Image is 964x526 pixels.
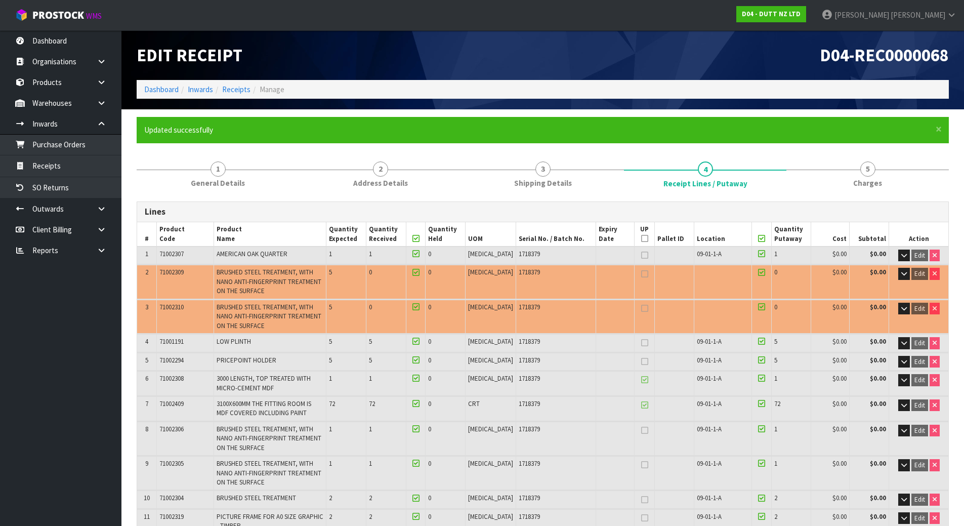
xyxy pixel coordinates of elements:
span: 72 [369,399,375,408]
th: # [137,222,156,247]
span: 1718379 [519,337,540,346]
span: Edit [914,376,925,384]
span: 1718379 [519,356,540,365]
span: Shipping Details [514,178,572,188]
span: 71002304 [159,494,184,502]
span: 5 [369,337,372,346]
span: 5 [329,268,332,276]
strong: $0.00 [870,268,886,276]
span: 5 [145,356,148,365]
th: Product Code [156,222,214,247]
th: Product Name [214,222,326,247]
span: 09-01-1-A [697,250,722,258]
span: 1 [774,250,777,258]
span: 3 [145,303,148,311]
span: 4 [698,161,713,177]
span: 71002309 [159,268,184,276]
span: 72 [774,399,780,408]
span: 10 [144,494,150,502]
span: 2 [774,512,777,521]
a: Receipts [222,85,250,94]
button: Edit [911,356,928,368]
span: 9 [145,459,148,468]
span: $0.00 [832,337,847,346]
span: 1 [369,250,372,258]
span: 5 [329,303,332,311]
span: 1 [774,425,777,433]
span: AMERICAN OAK QUARTER [217,250,287,258]
span: 3 [535,161,551,177]
th: Pallet ID [655,222,694,247]
span: 5 [774,356,777,365]
strong: $0.00 [870,337,886,346]
span: BRUSHED STEEL TREATMENT, WITH NANO ANTI-FINGERPRINT TREATMENT ON THE SURFACE [217,268,321,295]
button: Edit [911,512,928,524]
span: 71002308 [159,374,184,383]
span: 6 [145,374,148,383]
span: 1718379 [519,268,540,276]
span: 5 [774,337,777,346]
span: 2 [373,161,388,177]
span: 71002305 [159,459,184,468]
span: 71002306 [159,425,184,433]
span: 3100X600MM THE FITTING ROOM IS MDF COVERED INCLUDING PAINT [217,399,311,417]
span: 09-01-1-A [697,494,722,502]
a: Inwards [188,85,213,94]
span: 1718379 [519,399,540,408]
span: $0.00 [832,374,847,383]
span: [MEDICAL_DATA] [468,250,513,258]
span: 1718379 [519,459,540,468]
small: WMS [86,11,102,21]
span: 09-01-1-A [697,459,722,468]
th: Location [694,222,752,247]
span: 11 [144,512,150,521]
th: Quantity Held [426,222,466,247]
strong: $0.00 [870,374,886,383]
strong: D04 - DUTT NZ LTD [742,10,801,18]
span: 0 [428,268,431,276]
span: LOW PLINTH [217,337,251,346]
span: D04-REC0000068 [820,44,949,66]
span: 0 [428,250,431,258]
span: 0 [428,494,431,502]
span: $0.00 [832,425,847,433]
span: Address Details [353,178,408,188]
span: 71002310 [159,303,184,311]
button: Edit [911,268,928,280]
span: 7 [145,399,148,408]
span: [MEDICAL_DATA] [468,374,513,383]
span: 0 [428,337,431,346]
button: Edit [911,337,928,349]
span: $0.00 [832,512,847,521]
span: $0.00 [832,268,847,276]
span: 0 [428,303,431,311]
span: × [936,122,942,136]
span: 1 [145,250,148,258]
span: 2 [369,494,372,502]
button: Edit [911,399,928,412]
strong: $0.00 [870,399,886,408]
button: Edit [911,303,928,315]
span: 1 [211,161,226,177]
span: 72 [329,399,335,408]
th: Quantity Expected [326,222,366,247]
span: $0.00 [832,356,847,365]
span: General Details [191,178,245,188]
button: Edit [911,494,928,506]
strong: $0.00 [870,494,886,502]
span: 1 [329,459,332,468]
strong: $0.00 [870,303,886,311]
span: 2 [774,494,777,502]
span: Edit [914,401,925,410]
span: 71002319 [159,512,184,521]
span: Edit [914,426,925,435]
span: [PERSON_NAME] [834,10,889,20]
span: 09-01-1-A [697,399,722,408]
span: 1 [774,459,777,468]
span: 1 [329,374,332,383]
span: 1 [369,459,372,468]
span: 1718379 [519,374,540,383]
span: 1718379 [519,303,540,311]
span: 09-01-1-A [697,512,722,521]
span: 2 [329,512,332,521]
